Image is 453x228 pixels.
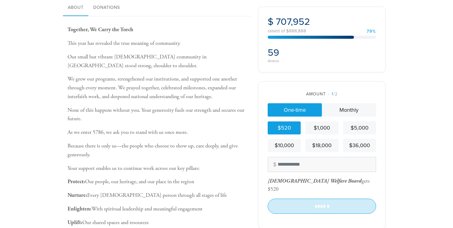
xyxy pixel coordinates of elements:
[68,128,249,137] p: As we enter 5786, we ask you to stand with us once more.
[68,142,249,159] p: Because there is only us—the people who choose to show up, care deeply, and give generously.
[268,139,301,152] a: $10,000
[268,59,320,63] div: donors
[346,141,374,150] div: $36,000
[68,177,249,186] p: Our people, our heritage, and our place in the region
[68,205,91,212] b: Enlighten:
[268,103,322,117] a: One-time
[328,91,338,97] span: /2
[343,139,376,152] a: $36,000
[308,124,336,132] div: $1,000
[268,91,376,97] div: Amount
[68,192,87,199] b: Nurture:
[268,177,370,184] div: gets
[343,121,376,134] a: $5,000
[367,29,376,34] div: 79%
[276,16,310,28] span: 707,952
[268,177,362,184] span: [DEMOGRAPHIC_DATA] Welfare Board
[68,106,249,124] p: None of this happens without you. Your generosity fuels our strength and secures our future.
[268,29,376,33] div: raised of $888,888
[68,191,249,200] p: Every [DEMOGRAPHIC_DATA] person through all stages of life
[268,121,301,134] a: $520
[68,219,82,226] b: Uplift:
[268,16,273,28] span: $
[268,186,279,193] div: $520
[68,205,249,213] p: With spiritual leadership and meaningful engagement
[68,26,133,33] b: Together, We Carry the Torch
[68,75,249,101] p: We grew our programs, strengthened our institutions, and supported one another through every mome...
[68,218,249,227] p: Our shared spaces and resources
[332,91,333,97] span: 1
[270,124,298,132] div: $520
[346,124,374,132] div: $5,000
[305,121,338,134] a: $1,000
[68,164,249,173] p: Your support enables us to continue work across our key pillars:
[322,103,376,117] a: Monthly
[68,53,249,70] p: Our small but vibrant [DEMOGRAPHIC_DATA] community in [GEOGRAPHIC_DATA] stood strong, shoulder to...
[68,178,85,185] b: Protect:
[270,141,298,150] div: $10,000
[268,47,320,58] h2: 59
[308,141,336,150] div: $18,000
[305,139,338,152] a: $18,000
[68,39,249,48] p: This year has revealed the true meaning of community.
